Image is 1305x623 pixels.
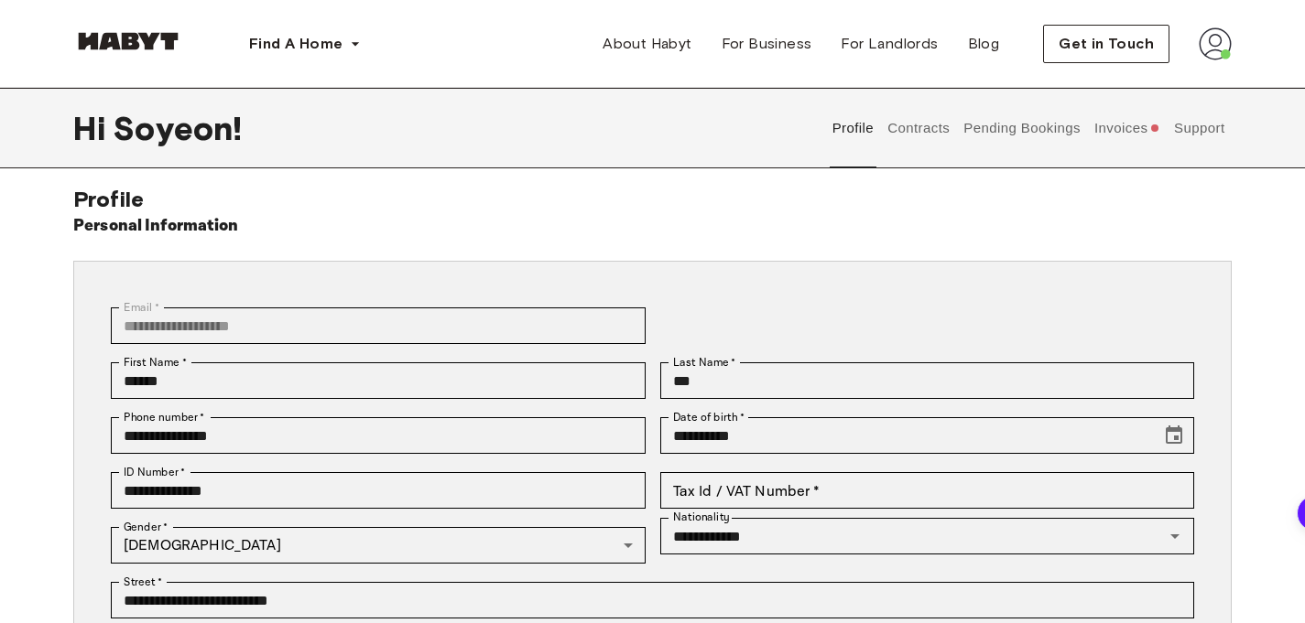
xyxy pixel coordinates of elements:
h6: Personal Information [73,213,239,239]
span: About Habyt [603,33,691,55]
button: Contracts [886,88,952,168]
a: Blog [953,26,1015,62]
a: For Business [707,26,827,62]
label: First Name [124,354,187,371]
span: For Landlords [841,33,938,55]
div: user profile tabs [825,88,1232,168]
label: Phone number [124,409,205,425]
span: Profile [73,186,144,212]
span: Soyeon ! [113,109,242,147]
img: Habyt [73,32,183,50]
label: Date of birth [673,409,745,425]
button: Choose date, selected date is Jun 23, 2003 [1156,417,1192,454]
button: Invoices [1092,88,1162,168]
span: Blog [968,33,1000,55]
button: Pending Bookings [962,88,1083,168]
a: For Landlords [826,26,952,62]
img: avatar [1199,27,1232,60]
span: For Business [722,33,812,55]
div: [DEMOGRAPHIC_DATA] [111,527,646,564]
button: Open [1162,523,1188,549]
label: Last Name [673,354,736,371]
div: You can't change your email address at the moment. Please reach out to customer support in case y... [111,307,646,344]
label: ID Number [124,464,185,480]
span: Find A Home [249,33,343,55]
button: Support [1171,88,1227,168]
label: Gender [124,519,168,535]
span: Hi [73,109,113,147]
a: About Habyt [588,26,706,62]
label: Email [124,299,159,316]
button: Get in Touch [1043,25,1169,63]
button: Profile [830,88,876,168]
button: Find A Home [234,26,375,62]
label: Street [124,574,162,590]
label: Nationality [673,510,730,525]
span: Get in Touch [1059,33,1154,55]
